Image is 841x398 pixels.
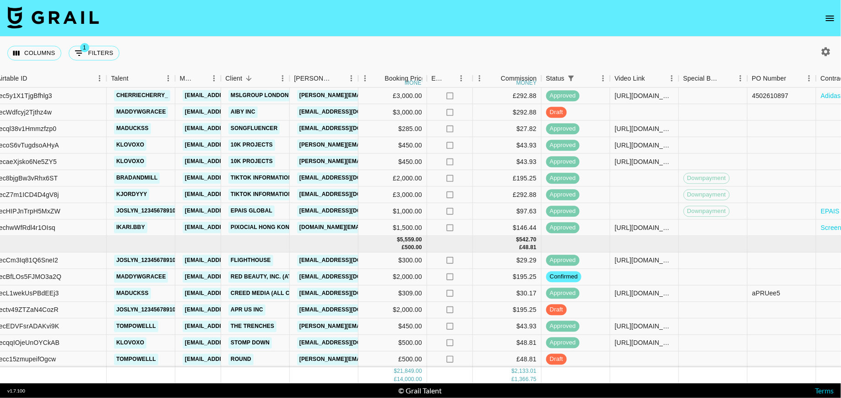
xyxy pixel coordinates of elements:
[114,271,168,283] a: maddywgracee
[195,72,207,85] button: Sort
[114,189,149,201] a: kjordyyy
[183,337,332,349] a: [EMAIL_ADDRESS][PERSON_NAME][DOMAIN_NAME]
[183,354,332,365] a: [EMAIL_ADDRESS][PERSON_NAME][DOMAIN_NAME]
[358,88,427,104] div: £3,000.00
[615,70,646,87] div: Video Link
[734,71,748,85] button: Menu
[405,80,425,86] div: money
[564,72,577,85] button: Show filters
[515,375,537,383] div: 1,366.75
[228,123,280,135] a: Songfluencer
[114,140,146,151] a: klovoxo
[815,386,834,395] a: Terms
[228,222,320,234] a: Pixocial Hong Kong Limited
[114,255,178,266] a: joslyn_12345678910
[162,71,175,85] button: Menu
[276,71,290,85] button: Menu
[228,189,374,201] a: TikTok Information Technologies UK Limited
[564,72,577,85] div: 1 active filter
[297,156,494,168] a: [PERSON_NAME][EMAIL_ADDRESS][PERSON_NAME][DOMAIN_NAME]
[615,256,674,265] div: https://www.tiktok.com/@joslyn_12345678910/video/7548161372513750302?is_from_webapp=1&sender_devi...
[297,271,400,283] a: [EMAIL_ADDRESS][DOMAIN_NAME]
[294,70,332,87] div: [PERSON_NAME]
[455,71,468,85] button: Menu
[684,174,729,183] span: Downpayment
[114,90,170,102] a: cherriecherry_
[684,207,729,216] span: Downpayment
[546,158,580,166] span: approved
[597,71,610,85] button: Menu
[577,72,590,85] button: Sort
[297,140,494,151] a: [PERSON_NAME][EMAIL_ADDRESS][PERSON_NAME][DOMAIN_NAME]
[394,367,397,375] div: $
[546,174,580,183] span: approved
[221,70,290,87] div: Client
[183,189,332,201] a: [EMAIL_ADDRESS][PERSON_NAME][DOMAIN_NAME]
[27,72,40,85] button: Sort
[183,90,332,102] a: [EMAIL_ADDRESS][PERSON_NAME][DOMAIN_NAME]
[522,244,537,252] div: 48.81
[297,107,400,118] a: [EMAIL_ADDRESS][DOMAIN_NAME]
[542,70,610,87] div: Status
[473,121,542,137] div: $27.82
[114,206,178,217] a: joslyn_12345678910
[679,70,748,87] div: Special Booking Type
[748,70,816,87] div: PO Number
[615,124,674,133] div: https://www.tiktok.com/@maduckss/video/7535134528151604536?is_from_webapp=1&sender_device=pc&web_...
[473,285,542,302] div: $30.17
[228,173,374,184] a: TikTok Information Technologies UK Limited
[546,305,567,314] span: draft
[546,355,567,364] span: draft
[645,72,658,85] button: Sort
[546,70,565,87] div: Status
[546,224,580,232] span: approved
[721,72,734,85] button: Sort
[297,321,446,332] a: [PERSON_NAME][EMAIL_ADDRESS][DOMAIN_NAME]
[228,354,254,365] a: Round
[114,173,160,184] a: bradandmill
[183,140,332,151] a: [EMAIL_ADDRESS][PERSON_NAME][DOMAIN_NAME]
[615,289,674,298] div: https://www.tiktok.com/@maduckss/video/7548204142209010952?is_from_webapp=1&sender_device=pc&web_...
[546,273,581,281] span: confirmed
[183,255,332,266] a: [EMAIL_ADDRESS][PERSON_NAME][DOMAIN_NAME]
[297,222,445,234] a: [DOMAIN_NAME][EMAIL_ADDRESS][DOMAIN_NAME]
[358,269,427,285] div: $2,000.00
[228,107,258,118] a: AIBY Inc
[114,123,151,135] a: maduckss
[7,46,61,60] button: Select columns
[358,71,372,85] button: Menu
[228,271,367,283] a: Red Beauty, Inc. (ATTN: [GEOGRAPHIC_DATA])
[183,222,332,234] a: [EMAIL_ADDRESS][PERSON_NAME][DOMAIN_NAME]
[114,354,158,365] a: tompowelll
[358,302,427,318] div: $2,000.00
[358,121,427,137] div: $285.00
[183,304,332,316] a: [EMAIL_ADDRESS][PERSON_NAME][DOMAIN_NAME]
[473,252,542,269] div: $29.29
[228,90,315,102] a: MSLGroup London Limited
[242,72,255,85] button: Sort
[511,367,515,375] div: $
[610,70,679,87] div: Video Link
[345,71,358,85] button: Menu
[473,104,542,121] div: $292.88
[228,337,272,349] a: Stomp Down
[473,351,542,368] div: £48.81
[297,288,400,299] a: [EMAIL_ADDRESS][DOMAIN_NAME]
[473,318,542,335] div: $43.93
[394,375,397,383] div: £
[183,271,332,283] a: [EMAIL_ADDRESS][PERSON_NAME][DOMAIN_NAME]
[615,157,674,166] div: https://www.tiktok.com/@klovoxo/video/7541598012364066062?is_from_webapp=1&sender_device=pc&web_i...
[615,223,674,232] div: https://www.instagram.com/reel/DOjVfK5jFaB/
[752,70,787,87] div: PO Number
[114,156,146,168] a: klovoxo
[516,80,537,86] div: money
[752,289,781,298] div: aPRUee5
[397,80,400,87] div: £
[228,288,324,299] a: Creed Media (All Campaigns)
[432,70,445,87] div: Expenses: Remove Commission?
[228,255,273,266] a: Flighthouse
[615,322,674,331] div: https://www.tiktok.com/@tompowelll/video/7550796278708423958?_r=1&_t=ZN-8zmjIRgiJ3m
[473,220,542,236] div: $146.44
[358,252,427,269] div: $300.00
[473,137,542,154] div: $43.93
